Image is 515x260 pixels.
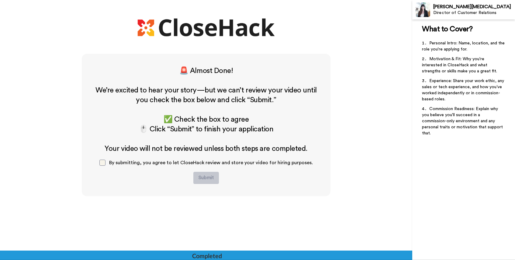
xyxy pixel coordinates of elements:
span: What to Cover? [422,26,472,33]
span: We’re excited to hear your story—but we can’t review your video until you check the box below and... [95,87,318,104]
span: 🚨 Almost Done! [179,67,233,75]
span: Experience: Share your work ethic, any sales or tech experience, and how you’ve worked independen... [422,79,505,101]
span: Commission Readiness: Explain why you believe you'll succeed in a commission-only environment and... [422,107,504,135]
span: 🖱️ Click “Submit” to finish your application [139,126,273,133]
span: Your video will not be reviewed unless both steps are completed. [105,145,307,152]
img: Profile Image [416,2,430,17]
button: Submit [193,172,219,184]
span: ✅ Check the box to agree [164,116,249,123]
span: Personal Intro: Name, location, and the role you're applying for. [422,41,506,51]
span: By submitting, you agree to let CloseHack review and store your video for hiring purposes. [109,160,313,165]
div: Completed [192,251,221,260]
div: Director of Customer Relations [433,10,515,16]
span: Motivation & Fit: Why you're interested in CloseHack and what strengths or skills make you a grea... [422,57,497,73]
div: [PERSON_NAME][MEDICAL_DATA] [433,4,515,10]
